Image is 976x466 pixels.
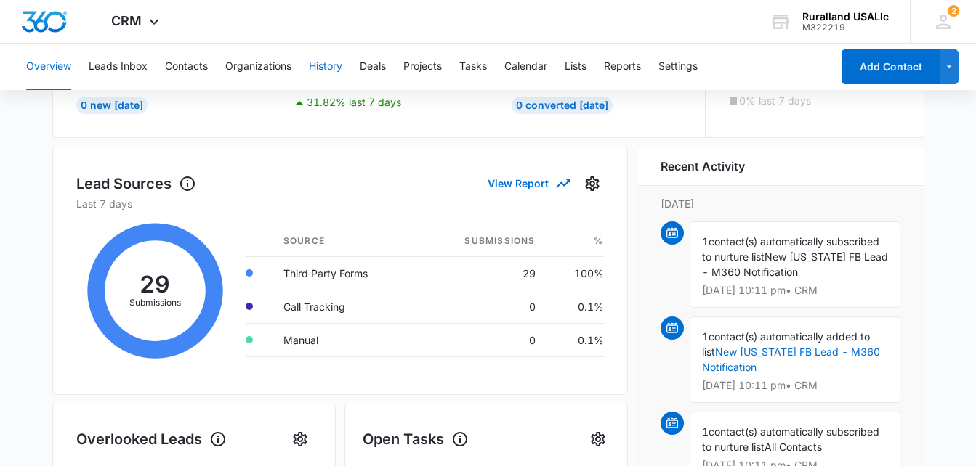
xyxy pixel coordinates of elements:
span: contact(s) automatically added to list [702,330,870,358]
th: % [547,226,604,257]
button: Settings [586,428,610,451]
button: Projects [403,44,442,90]
a: New [US_STATE] FB Lead - M360 Notification [702,346,880,373]
button: History [309,44,342,90]
div: notifications count [948,5,959,17]
button: Settings [289,428,312,451]
h1: Open Tasks [363,428,469,450]
td: Manual [272,323,419,356]
p: 3 [512,68,525,91]
p: [DATE] 10:11 pm • CRM [702,380,888,391]
button: Leads Inbox [89,44,148,90]
div: account id [802,23,889,33]
span: contact(s) automatically subscribed to nurture list [702,235,879,263]
span: CRM [111,13,142,28]
p: Last 7 days [76,196,604,211]
p: [DATE] 10:11 pm • CRM [702,285,888,295]
button: Tasks [459,44,487,90]
span: 1 [702,425,709,438]
h1: Overlooked Leads [76,428,227,450]
p: [DATE] [661,196,900,211]
button: Deals [360,44,386,90]
button: Contacts [165,44,208,90]
span: 1 [702,235,709,248]
div: 0 New [DATE] [76,97,148,114]
p: 0% last 7 days [739,96,811,106]
button: Calendar [504,44,547,90]
span: 2 [948,5,959,17]
span: 1 [702,330,709,343]
button: Lists [565,44,586,90]
p: 31.82% last 7 days [307,97,401,107]
p: 1.29% [729,68,794,91]
p: 29 [294,68,320,91]
button: Settings [581,172,604,195]
td: 0.1% [547,323,604,356]
td: 0 [419,290,547,323]
button: Organizations [225,44,291,90]
button: Add Contact [842,49,940,84]
div: account name [802,11,889,23]
div: 0 Converted [DATE] [512,97,613,114]
span: contact(s) automatically subscribed to nurture list [702,425,879,453]
button: Settings [658,44,698,90]
td: Call Tracking [272,290,419,323]
p: 19 [76,68,102,91]
h1: Lead Sources [76,173,196,195]
th: Submissions [419,226,547,257]
h6: Recent Activity [661,158,745,175]
td: Third Party Forms [272,256,419,290]
td: 29 [419,256,547,290]
span: New [US_STATE] FB Lead - M360 Notification [702,250,888,278]
td: 100% [547,256,604,290]
button: View Report [488,171,569,196]
td: 0 [419,323,547,356]
span: All Contacts [765,441,822,453]
button: Overview [26,44,71,90]
th: Source [272,226,419,257]
button: Reports [604,44,641,90]
td: 0.1% [547,290,604,323]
